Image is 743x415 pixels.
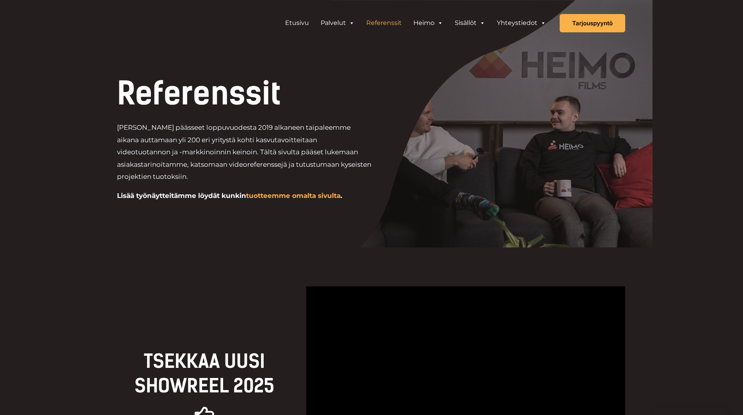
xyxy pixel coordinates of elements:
a: Yhteystiedot [491,15,552,31]
a: Palvelut [315,15,360,31]
img: Heimo Filmsin logo [118,7,196,40]
a: Heimo [408,15,449,31]
a: Sisällöt [449,15,491,31]
a: Tarjouspyyntö [560,14,625,32]
p: [PERSON_NAME] päässeet loppuvuodesta 2019 alkaneen taipaleemme aikana auttamaan yli 200 eri yrity... [117,122,372,183]
h1: Referenssit [117,78,425,109]
b: Lisää työnäytteitämme löydät kunkin . [117,192,342,200]
aside: Header Widget 1 [275,15,556,31]
a: Etusivu [279,15,315,31]
h2: TSEKKAA UUSI Showreel 2025 [118,349,291,398]
a: tuotteemme omalta sivulta [246,192,340,200]
a: Referenssit [360,15,408,31]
